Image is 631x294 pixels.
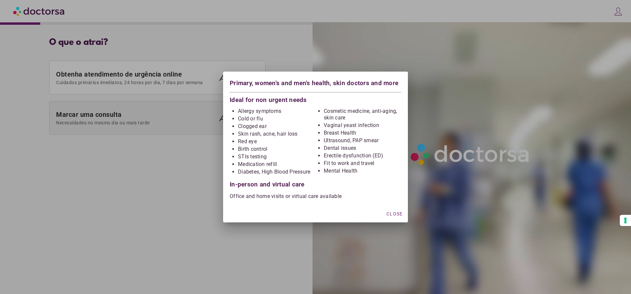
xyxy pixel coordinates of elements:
[238,161,315,168] li: Medication refill
[238,146,315,152] li: Birth control
[620,215,631,226] button: Your consent preferences for tracking technologies
[230,95,401,103] div: Ideal for non urgent needs
[324,122,401,129] li: Vaginal yeast infection
[230,193,401,200] p: Office and home visits or virtual care available
[324,108,401,121] li: Cosmetic medicine, anti-aging, skin care
[386,211,403,216] span: Close
[324,130,401,136] li: Breast Health
[230,78,401,90] div: Primary, women's and men's health, skin doctors and more
[238,153,315,160] li: STIs testing
[324,145,401,151] li: Dental issues
[324,137,401,144] li: Ultrasound, PAP smear
[324,168,401,174] li: Mental Health
[324,160,401,167] li: Fit to work and travel
[230,176,401,188] div: In-person and virtual care
[238,169,315,175] li: Diabetes, High Blood Pressure
[238,138,315,145] li: Red eye
[238,131,315,137] li: Skin rash, acne, hair loss
[324,152,401,159] li: Erectile dysfunction (ED)
[384,208,405,220] button: Close
[238,108,315,114] li: Allergy symptoms
[238,123,315,130] li: Clogged ear
[238,115,315,122] li: Cold or flu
